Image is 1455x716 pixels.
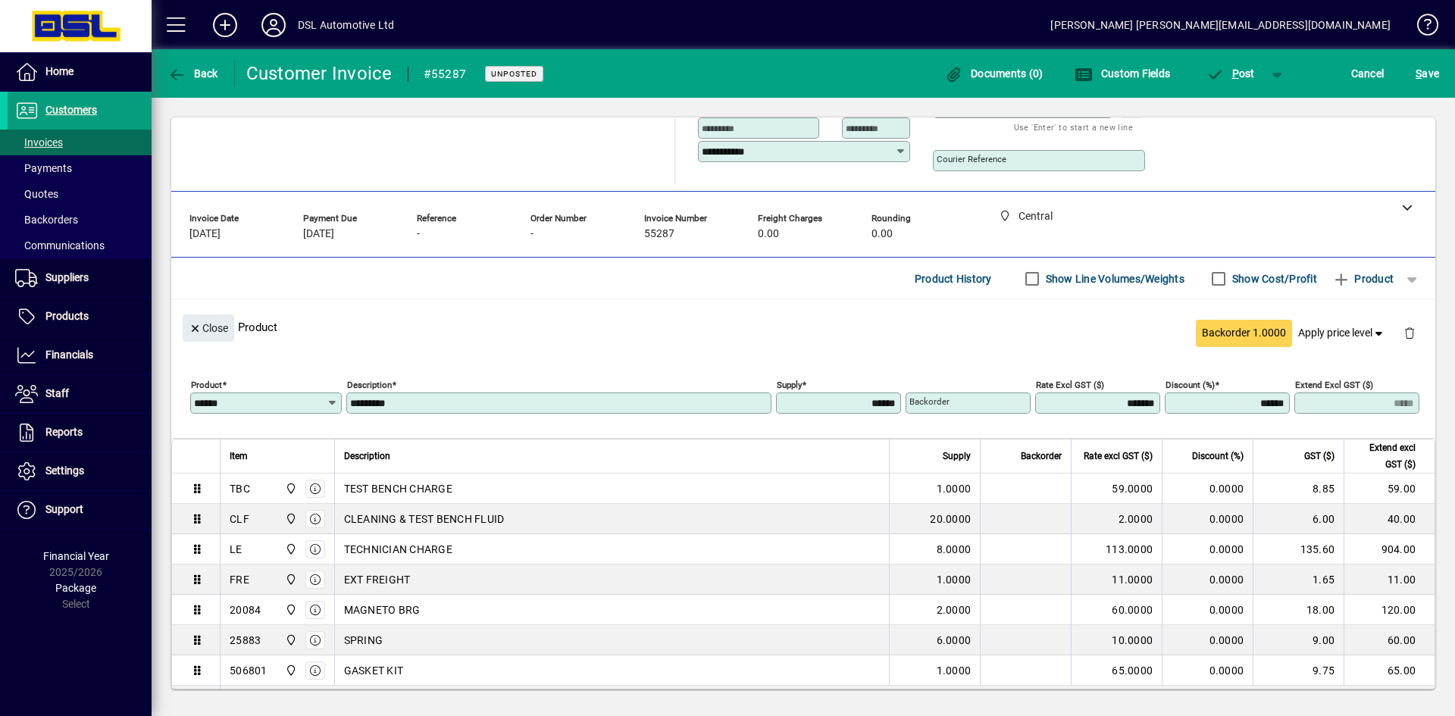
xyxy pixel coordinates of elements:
[530,228,533,240] span: -
[1071,60,1174,87] button: Custom Fields
[424,62,467,86] div: #55287
[1298,325,1386,341] span: Apply price level
[230,481,250,496] div: TBC
[45,310,89,322] span: Products
[167,67,218,80] span: Back
[1253,625,1344,655] td: 9.00
[201,11,249,39] button: Add
[1344,655,1435,686] td: 65.00
[15,136,63,149] span: Invoices
[179,320,238,334] app-page-header-button: Close
[281,480,299,497] span: Central
[230,572,249,587] div: FRE
[1295,380,1373,390] mat-label: Extend excl GST ($)
[189,316,228,341] span: Close
[303,228,334,240] span: [DATE]
[298,13,394,37] div: DSL Automotive Ltd
[1162,564,1253,595] td: 0.0000
[1050,13,1391,37] div: [PERSON_NAME] [PERSON_NAME][EMAIL_ADDRESS][DOMAIN_NAME]
[1253,474,1344,504] td: 8.85
[1162,595,1253,625] td: 0.0000
[8,336,152,374] a: Financials
[1406,3,1436,52] a: Knowledge Base
[249,11,298,39] button: Profile
[1081,602,1153,618] div: 60.0000
[417,228,420,240] span: -
[15,162,72,174] span: Payments
[945,67,1044,80] span: Documents (0)
[344,542,452,557] span: TECHNICIAN CHARGE
[1344,534,1435,564] td: 904.00
[1081,633,1153,648] div: 10.0000
[171,299,1435,355] div: Product
[1081,542,1153,557] div: 113.0000
[8,259,152,297] a: Suppliers
[45,65,74,77] span: Home
[164,60,222,87] button: Back
[930,511,971,527] span: 20.0000
[1202,325,1286,341] span: Backorder 1.0000
[347,380,392,390] mat-label: Description
[43,550,109,562] span: Financial Year
[777,380,802,390] mat-label: Supply
[1081,572,1153,587] div: 11.0000
[344,663,404,678] span: GASKET KIT
[8,181,152,207] a: Quotes
[937,633,972,648] span: 6.0000
[45,426,83,438] span: Reports
[344,448,390,464] span: Description
[183,314,234,342] button: Close
[941,60,1047,87] button: Documents (0)
[1253,534,1344,564] td: 135.60
[1416,67,1422,80] span: S
[1075,67,1170,80] span: Custom Fields
[1206,67,1255,80] span: ost
[937,663,972,678] span: 1.0000
[937,572,972,587] span: 1.0000
[230,542,242,557] div: LE
[15,188,58,200] span: Quotes
[230,633,261,648] div: 25883
[1253,595,1344,625] td: 18.00
[1081,663,1153,678] div: 65.0000
[1344,625,1435,655] td: 60.00
[45,104,97,116] span: Customers
[1196,320,1292,347] button: Backorder 1.0000
[281,662,299,679] span: Central
[909,265,998,292] button: Product History
[344,633,383,648] span: SPRING
[230,448,248,464] span: Item
[1412,60,1443,87] button: Save
[909,396,950,407] mat-label: Backorder
[1353,439,1416,473] span: Extend excl GST ($)
[1344,595,1435,625] td: 120.00
[915,267,992,291] span: Product History
[8,155,152,181] a: Payments
[230,663,268,678] div: 506801
[1014,118,1133,136] mat-hint: Use 'Enter' to start a new line
[1344,504,1435,534] td: 40.00
[1344,564,1435,595] td: 11.00
[281,602,299,618] span: Central
[758,228,779,240] span: 0.00
[8,491,152,529] a: Support
[1344,474,1435,504] td: 59.00
[1192,448,1244,464] span: Discount (%)
[937,602,972,618] span: 2.0000
[45,387,69,399] span: Staff
[246,61,393,86] div: Customer Invoice
[1232,67,1239,80] span: P
[937,542,972,557] span: 8.0000
[15,239,105,252] span: Communications
[943,448,971,464] span: Supply
[871,228,893,240] span: 0.00
[1162,625,1253,655] td: 0.0000
[281,632,299,649] span: Central
[1292,320,1392,347] button: Apply price level
[1229,271,1317,286] label: Show Cost/Profit
[1351,61,1385,86] span: Cancel
[281,511,299,527] span: Central
[1162,504,1253,534] td: 0.0000
[344,602,421,618] span: MAGNETO BRG
[230,602,261,618] div: 20084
